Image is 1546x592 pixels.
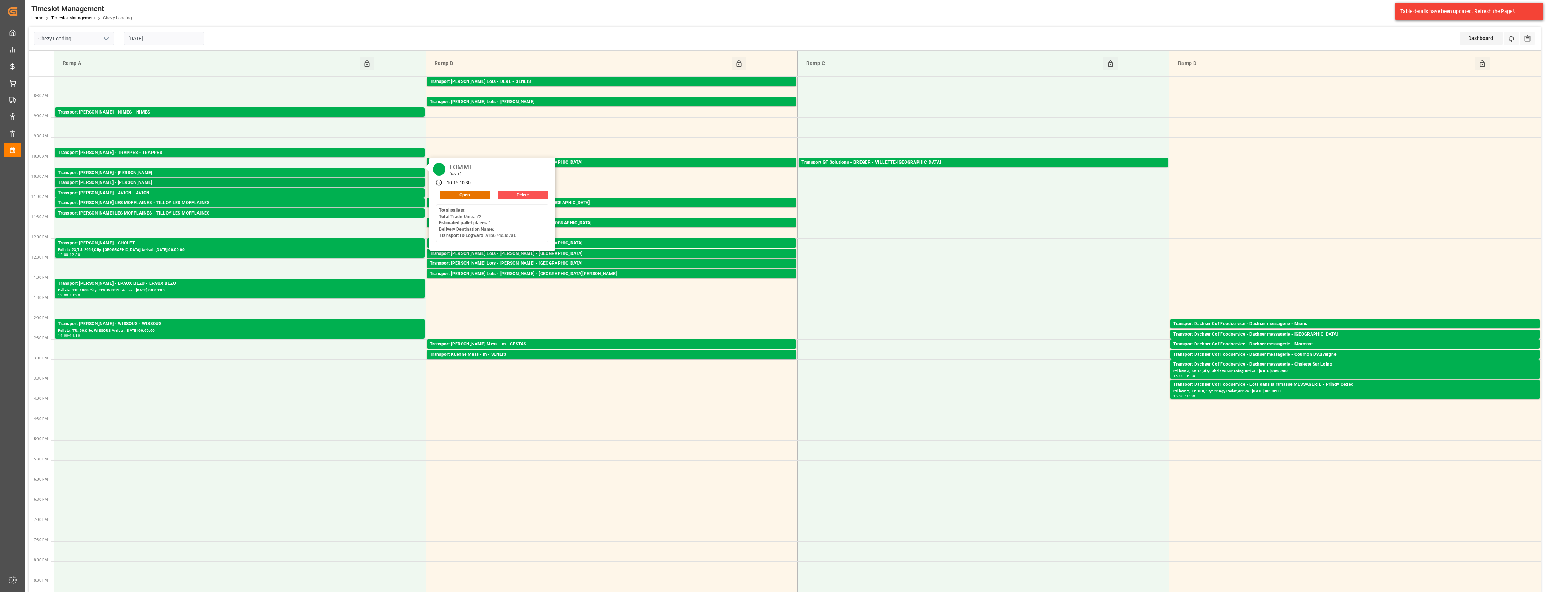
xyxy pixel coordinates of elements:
[34,518,48,522] span: 7:00 PM
[1185,394,1195,398] div: 16:00
[58,253,68,256] div: 12:00
[1173,361,1537,368] div: Transport Dachser Cof Foodservice - Dachser messagerie - Chalette Sur Loing
[51,16,95,21] a: Timeslot Management
[439,214,474,219] b: Total Trade Units
[801,166,1165,172] div: Pallets: 7,TU: 440,City: [GEOGRAPHIC_DATA],Arrival: [DATE] 00:00:00
[34,316,48,320] span: 2:00 PM
[430,199,793,207] div: Transport [PERSON_NAME] Lots - GAVIGNET camion 2 - [GEOGRAPHIC_DATA]
[430,270,793,278] div: Transport [PERSON_NAME] Lots - [PERSON_NAME] - [GEOGRAPHIC_DATA][PERSON_NAME]
[68,334,70,337] div: -
[68,253,70,256] div: -
[101,33,111,44] button: open menu
[31,174,48,178] span: 10:30 AM
[34,498,48,502] span: 6:30 PM
[430,341,793,348] div: Transport [PERSON_NAME] Mess - m - CESTAS
[430,98,793,106] div: Transport [PERSON_NAME] Lots - [PERSON_NAME]
[58,207,422,213] div: Pallets: 3,TU: 429,City: TILLOY LES MOFFLAINES,Arrival: [DATE] 00:00:00
[430,351,793,358] div: Transport Kuehne Mess - m - SENLIS
[430,267,793,273] div: Pallets: ,TU: 465,City: [GEOGRAPHIC_DATA],Arrival: [DATE] 00:00:00
[58,280,422,287] div: Transport [PERSON_NAME] - EPAUX BEZU - EPAUX BEZU
[34,94,48,98] span: 8:30 AM
[31,3,132,14] div: Timeslot Management
[31,16,43,21] a: Home
[60,57,360,70] div: Ramp A
[1183,374,1185,377] div: -
[430,257,793,264] div: Pallets: ,TU: 31,City: [GEOGRAPHIC_DATA],Arrival: [DATE] 00:00:00
[430,85,793,92] div: Pallets: 2,TU: 626,City: [GEOGRAPHIC_DATA],Arrival: [DATE] 00:00:00
[1173,374,1184,377] div: 15:00
[432,57,732,70] div: Ramp B
[34,417,48,421] span: 4:30 PM
[34,356,48,360] span: 3:00 PM
[58,210,422,217] div: Transport [PERSON_NAME] LES MOFFLAINES - TILLOY LES MOFFLAINES
[31,154,48,158] span: 10:00 AM
[430,227,793,233] div: Pallets: 7,TU: 248,City: [GEOGRAPHIC_DATA],Arrival: [DATE] 00:00:00
[31,255,48,259] span: 12:30 PM
[58,247,422,253] div: Pallets: 23,TU: 2954,City: [GEOGRAPHIC_DATA],Arrival: [DATE] 00:00:00
[70,253,80,256] div: 12:30
[1173,351,1537,358] div: Transport Dachser Cof Foodservice - Dachser messagerie - Cournon D'Auvergne
[1183,394,1185,398] div: -
[430,278,793,284] div: Pallets: 1,TU: ,City: [GEOGRAPHIC_DATA][PERSON_NAME],Arrival: [DATE] 00:00:00
[34,296,48,300] span: 1:30 PM
[439,208,464,213] b: Total pallets
[58,156,422,163] div: Pallets: 4,TU: 112,City: TRAPPES,Arrival: [DATE] 00:00:00
[1460,32,1503,45] div: Dashboard
[34,457,48,461] span: 5:30 PM
[31,235,48,239] span: 12:00 PM
[58,287,422,293] div: Pallets: ,TU: 1008,City: EPAUX BEZU,Arrival: [DATE] 00:00:00
[1173,388,1537,394] div: Pallets: 5,TU: 108,City: Pringy Cedex,Arrival: [DATE] 00:00:00
[803,57,1103,70] div: Ramp C
[58,186,422,193] div: Pallets: ,TU: 251,City: [GEOGRAPHIC_DATA],Arrival: [DATE] 00:00:00
[430,207,793,213] div: Pallets: 13,TU: 10,City: [GEOGRAPHIC_DATA],Arrival: [DATE] 00:00:00
[31,195,48,199] span: 11:00 AM
[458,180,459,186] div: -
[34,114,48,118] span: 9:00 AM
[430,240,793,247] div: Transport [PERSON_NAME] Lots - [PERSON_NAME] - [GEOGRAPHIC_DATA]
[1173,368,1537,374] div: Pallets: 3,TU: 12,City: Chalette Sur Loing,Arrival: [DATE] 00:00:00
[1400,8,1533,15] div: Table details have been updated. Refresh the Page!.
[430,348,793,354] div: Pallets: ,TU: 26,City: CESTAS,Arrival: [DATE] 00:00:00
[430,78,793,85] div: Transport [PERSON_NAME] Lots - DERE - SENLIS
[34,336,48,340] span: 2:30 PM
[124,32,204,45] input: DD-MM-YYYY
[34,275,48,279] span: 1:00 PM
[58,240,422,247] div: Transport [PERSON_NAME] - CHOLET
[34,538,48,542] span: 7:30 PM
[439,227,493,232] b: Delivery Destination Name
[1173,321,1537,328] div: Transport Dachser Cof Foodservice - Dachser messagerie - Mions
[58,177,422,183] div: Pallets: ,TU: 72,City: [GEOGRAPHIC_DATA],Arrival: [DATE] 00:00:00
[34,578,48,582] span: 8:30 PM
[1173,394,1184,398] div: 15:30
[68,293,70,297] div: -
[430,260,793,267] div: Transport [PERSON_NAME] Lots - [PERSON_NAME] - [GEOGRAPHIC_DATA]
[430,106,793,112] div: Pallets: 16,TU: 256,City: CARQUEFOU,Arrival: [DATE] 00:00:00
[1173,338,1537,344] div: Pallets: 1,TU: 26,City: [GEOGRAPHIC_DATA],Arrival: [DATE] 00:00:00
[801,159,1165,166] div: Transport GT Solutions - BREGER - VILLETTE-[GEOGRAPHIC_DATA]
[447,161,475,172] div: LOMME
[58,199,422,207] div: Transport [PERSON_NAME] LES MOFFLAINES - TILLOY LES MOFFLAINES
[498,191,548,199] button: Delete
[439,207,516,239] div: : : 72 : 1 : : a1b674d3d7a0
[1175,57,1475,70] div: Ramp D
[1173,381,1537,388] div: Transport Dachser Cof Foodservice - Lots dans la ramasse MESSAGERIE - Pringy Cedex
[447,172,475,177] div: [DATE]
[31,215,48,219] span: 11:30 AM
[1173,358,1537,365] div: Pallets: 1,TU: 16,City: Cournon D'Auvergne,Arrival: [DATE] 00:00:00
[430,159,793,166] div: Transport [PERSON_NAME] Lots - [PERSON_NAME] - [GEOGRAPHIC_DATA]
[58,197,422,203] div: Pallets: 2,TU: 168,City: AVION,Arrival: [DATE] 00:00:00
[430,358,793,365] div: Pallets: ,TU: 208,City: [GEOGRAPHIC_DATA],Arrival: [DATE] 00:00:00
[1173,348,1537,354] div: Pallets: 1,TU: 82,City: [GEOGRAPHIC_DATA],Arrival: [DATE] 00:00:00
[58,149,422,156] div: Transport [PERSON_NAME] - TRAPPES - TRAPPES
[1173,341,1537,348] div: Transport Dachser Cof Foodservice - Dachser messagerie - Mormant
[34,376,48,380] span: 3:30 PM
[430,247,793,253] div: Pallets: 6,TU: 143,City: [GEOGRAPHIC_DATA],Arrival: [DATE] 00:00:00
[439,220,487,225] b: Estimated pallet places
[447,180,458,186] div: 10:15
[34,397,48,401] span: 4:00 PM
[1173,331,1537,338] div: Transport Dachser Cof Foodservice - Dachser messagerie - [GEOGRAPHIC_DATA]
[58,109,422,116] div: Transport [PERSON_NAME] - NIMES - NIMES
[34,134,48,138] span: 9:30 AM
[440,191,490,199] button: Open
[58,328,422,334] div: Pallets: ,TU: 90,City: WISSOUS,Arrival: [DATE] 00:00:00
